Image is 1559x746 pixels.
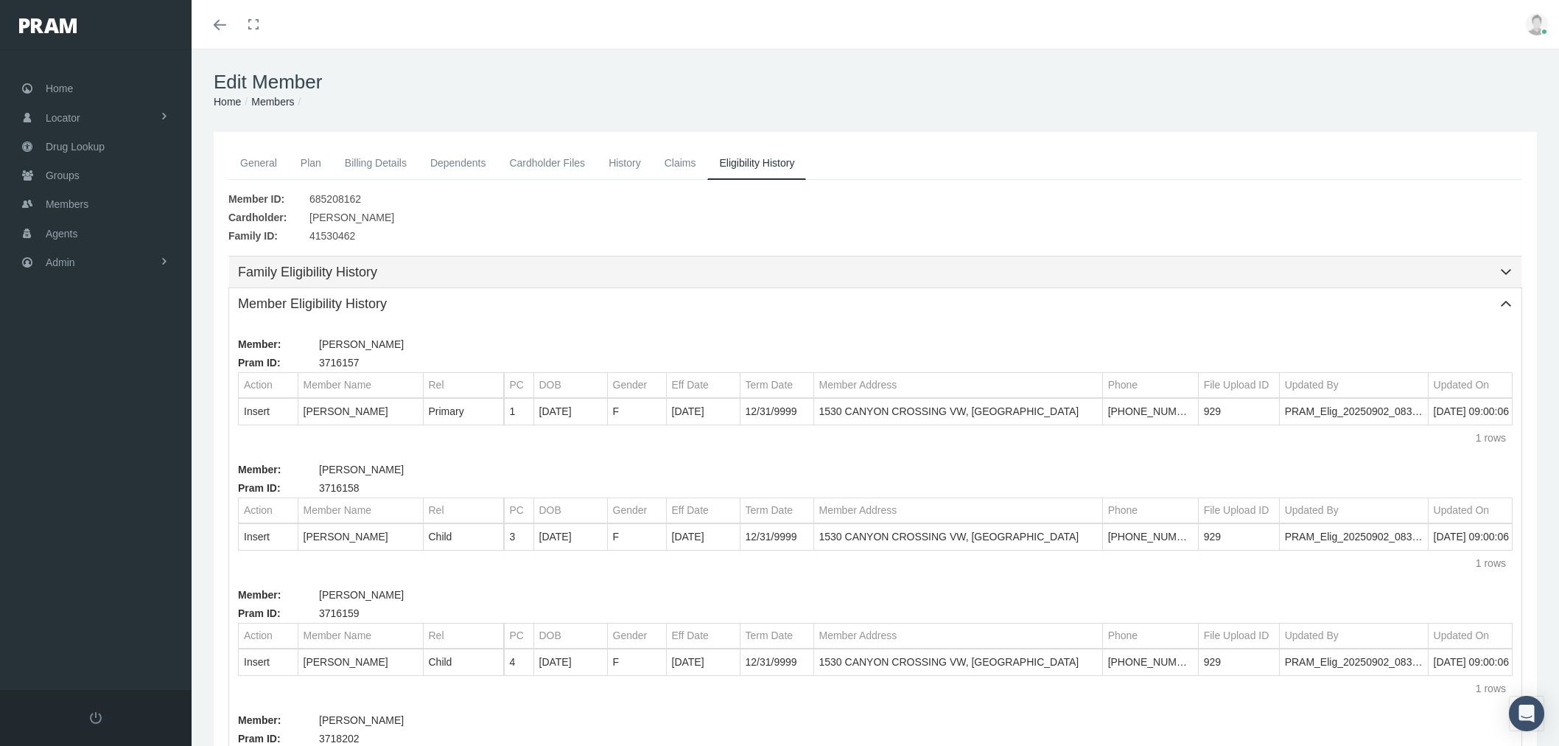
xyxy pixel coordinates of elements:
td: Column Eff Date [666,498,740,523]
td: Column Term Date [740,624,813,649]
td: F [607,650,666,675]
td: Column Member Address [813,373,1102,398]
div: Phone [1108,629,1138,643]
a: Home [214,96,241,108]
div: Eff Date [672,378,709,392]
div: Rel [429,503,444,517]
td: Primary [423,400,504,425]
div: Action [244,503,273,517]
div: Eff Date [672,503,709,517]
div: Member Address [819,503,897,517]
div: Phone [1108,378,1138,392]
a: Plan [289,147,333,179]
div: Data grid [238,372,1513,450]
a: Dependents [418,147,498,179]
td: 3 [504,525,533,550]
span: Locator [46,104,80,132]
span: Family ID: [228,227,302,245]
td: Column File Upload ID [1198,498,1279,523]
td: Column Gender [607,498,666,523]
td: Insert [239,525,298,550]
td: PRAM_Elig_20250902_0836.txt [1279,400,1428,425]
td: 1 [504,400,533,425]
td: Column Updated By [1279,373,1428,398]
td: Column Member Name [298,373,423,398]
td: [DATE] [533,400,607,425]
td: [DATE] [666,525,740,550]
td: [DATE] [533,650,607,675]
div: PC [510,378,524,392]
span: Groups [46,161,80,189]
td: F [607,400,666,425]
td: 929 [1198,650,1279,675]
div: Phone [1108,503,1138,517]
div: Action [244,629,273,643]
td: [PHONE_NUMBER] [1102,400,1198,425]
td: Column Gender [607,373,666,398]
div: Updated By [1285,503,1339,517]
div: Data grid [238,498,1513,576]
div: Rel [429,629,444,643]
div: PC [510,629,524,643]
span: Cardholder: [228,209,302,227]
td: 929 [1198,400,1279,425]
span: Pram ID: [238,604,312,623]
span: Member: [238,335,312,354]
span: Members [46,190,88,218]
td: 12/31/9999 [740,400,813,425]
a: Eligibility History [707,147,806,180]
td: PRAM_Elig_20250902_0836.txt [1279,525,1428,550]
span: [PERSON_NAME] [319,461,404,479]
div: Member Address [819,629,897,643]
td: Column Member Name [298,624,423,649]
span: Home [46,74,73,102]
div: File Upload ID [1204,629,1269,643]
div: Eff Date [672,629,709,643]
div: Gender [613,503,648,517]
div: Member Address [819,378,897,392]
td: [DATE] 09:00:06 [1428,400,1546,425]
td: [DATE] 09:00:06 [1428,650,1546,675]
span: Pram ID: [238,479,312,498]
div: DOB [539,629,561,643]
td: Child [423,525,504,550]
td: [DATE] [533,525,607,550]
td: [DATE] [666,400,740,425]
td: [PERSON_NAME] [298,650,423,675]
td: PRAM_Elig_20250902_0836.txt [1279,650,1428,675]
td: Column PC [504,498,533,523]
div: Gender [613,629,648,643]
td: Column Phone [1102,373,1198,398]
span: Drug Lookup [46,133,105,161]
td: Column Updated By [1279,498,1428,523]
td: 12/31/9999 [740,650,813,675]
td: Column Action [239,373,298,398]
div: DOB [539,503,561,517]
td: Column Rel [423,624,504,649]
div: File Upload ID [1204,378,1269,392]
div: Family Eligibility History [238,263,1513,281]
div: Open Intercom Messenger [1509,696,1544,731]
td: Column PC [504,373,533,398]
div: 1 rows [1476,683,1506,694]
span: [PERSON_NAME] [319,586,404,604]
div: Term Date [746,378,793,392]
div: Member Name [304,629,372,643]
a: General [228,147,289,179]
td: [PHONE_NUMBER] [1102,525,1198,550]
td: [PERSON_NAME] [298,400,423,425]
td: Column Updated On [1428,373,1546,398]
td: Column Updated By [1279,624,1428,649]
td: Insert [239,400,298,425]
td: 12/31/9999 [740,525,813,550]
td: [DATE] [666,650,740,675]
span: Member: [238,461,312,479]
td: Column Updated On [1428,498,1546,523]
div: 1 rows [1476,432,1506,444]
span: Agents [46,220,78,248]
td: Column Member Address [813,624,1102,649]
td: [DATE] 09:00:06 [1428,525,1546,550]
td: F [607,525,666,550]
td: Column DOB [533,624,607,649]
div: Updated On [1434,503,1490,517]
